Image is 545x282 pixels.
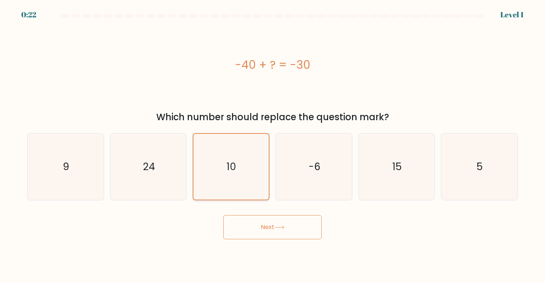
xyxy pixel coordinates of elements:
button: Next [223,215,322,239]
div: Level 1 [500,9,524,20]
div: -40 + ? = -30 [27,56,518,73]
text: 24 [143,160,155,174]
div: Which number should replace the question mark? [32,110,513,124]
div: 0:22 [21,9,36,20]
text: 9 [63,160,70,174]
text: -6 [308,160,321,174]
text: 10 [227,160,237,174]
text: 5 [477,160,483,174]
text: 15 [392,160,402,174]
